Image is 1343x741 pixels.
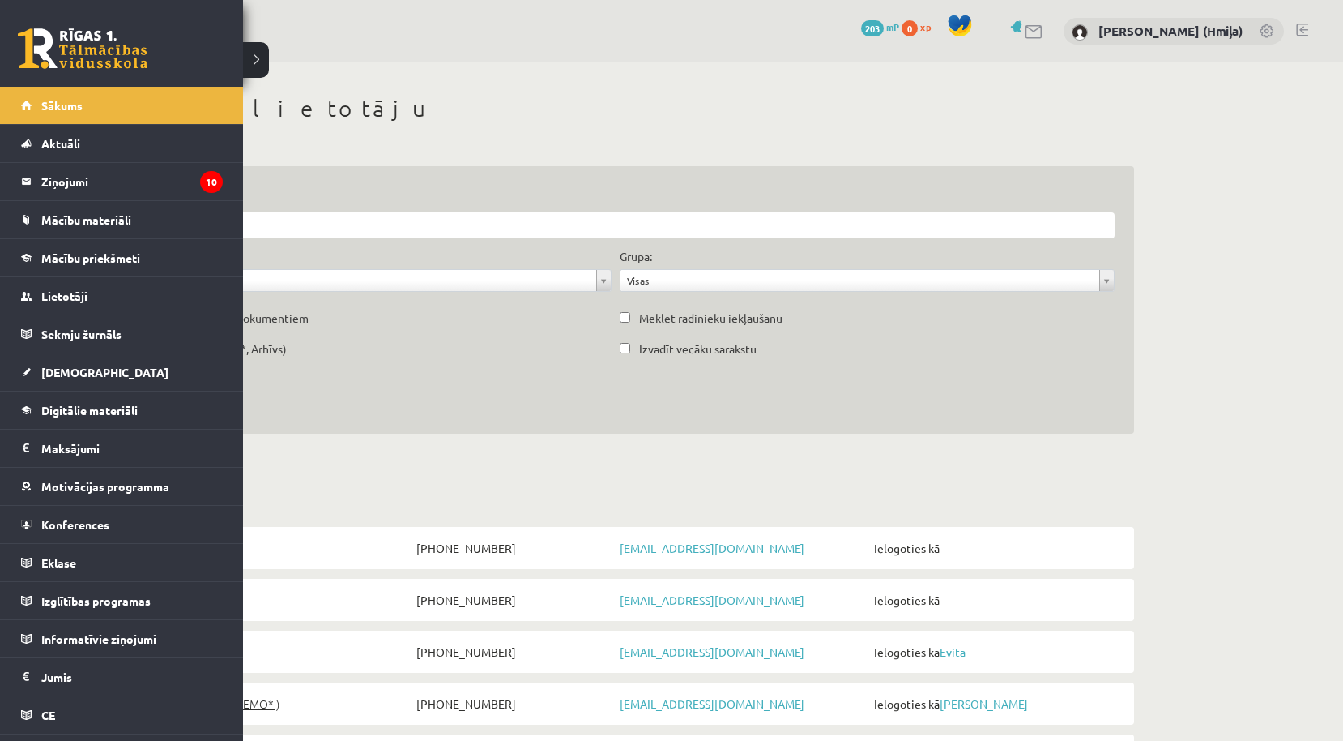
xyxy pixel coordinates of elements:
[41,365,168,379] span: [DEMOGRAPHIC_DATA]
[41,403,138,418] span: Digitālie materiāli
[902,20,918,36] span: 0
[21,468,223,505] a: Motivācijas programma
[639,310,782,327] label: Meklēt radinieku iekļaušanu
[620,593,804,607] a: [EMAIL_ADDRESS][DOMAIN_NAME]
[21,392,223,429] a: Digitālie materiāli
[41,289,87,303] span: Lietotāji
[870,692,1124,715] span: Ielogoties kā
[107,640,412,663] a: Evita
[620,541,804,555] a: [EMAIL_ADDRESS][DOMAIN_NAME]
[620,270,1114,291] a: Visas
[97,95,1134,122] h1: Meklēt lietotāju
[21,658,223,696] a: Jumis
[21,163,223,200] a: Ziņojumi10
[41,98,83,113] span: Sākums
[620,645,804,659] a: [EMAIL_ADDRESS][DOMAIN_NAME]
[107,692,412,715] a: [PERSON_NAME] ( *DEMO* )
[861,20,884,36] span: 203
[41,632,156,646] span: Informatīvie ziņojumi
[21,544,223,581] a: Eklase
[902,20,939,33] a: 0 xp
[21,315,223,353] a: Sekmju žurnāls
[41,708,55,722] span: CE
[940,696,1028,711] a: [PERSON_NAME]
[920,20,931,33] span: xp
[41,670,72,684] span: Jumis
[886,20,899,33] span: mP
[21,582,223,619] a: Izglītības programas
[41,479,169,494] span: Motivācijas programma
[940,645,966,659] a: Evita
[627,270,1093,291] span: Visas
[41,593,151,608] span: Izglītības programas
[41,517,109,532] span: Konferences
[870,640,1124,663] span: Ielogoties kā
[41,136,80,151] span: Aktuāli
[412,692,616,715] span: [PHONE_NUMBER]
[412,589,616,611] span: [PHONE_NUMBER]
[21,87,223,124] a: Sākums
[41,163,223,200] legend: Ziņojumi
[41,327,122,341] span: Sekmju žurnāls
[21,277,223,315] a: Lietotāji
[21,430,223,467] a: Maksājumi
[41,212,131,227] span: Mācību materiāli
[117,270,611,291] a: Rādīt visas
[41,555,76,570] span: Eklase
[1098,23,1243,39] a: [PERSON_NAME] (Hmiļa)
[870,537,1124,559] span: Ielogoties kā
[21,201,223,238] a: Mācību materiāli
[124,270,590,291] span: Rādīt visas
[639,341,757,358] label: Izvadīt vecāku sarakstu
[412,640,616,663] span: [PHONE_NUMBER]
[861,20,899,33] a: 203 mP
[412,537,616,559] span: [PHONE_NUMBER]
[18,28,147,69] a: Rīgas 1. Tālmācības vidusskola
[21,696,223,734] a: CE
[1072,24,1088,41] img: Anastasiia Khmil (Hmiļa)
[21,506,223,543] a: Konferences
[870,589,1124,611] span: Ielogoties kā
[620,248,652,265] label: Grupa:
[21,239,223,276] a: Mācību priekšmeti
[21,620,223,657] a: Informatīvie ziņojumi
[117,186,1115,203] label: Atslēgvārds:
[620,696,804,711] a: [EMAIL_ADDRESS][DOMAIN_NAME]
[41,430,223,467] legend: Maksājumi
[21,353,223,391] a: [DEMOGRAPHIC_DATA]
[41,251,140,265] span: Mācību priekšmeti
[21,125,223,162] a: Aktuāli
[200,171,223,193] i: 10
